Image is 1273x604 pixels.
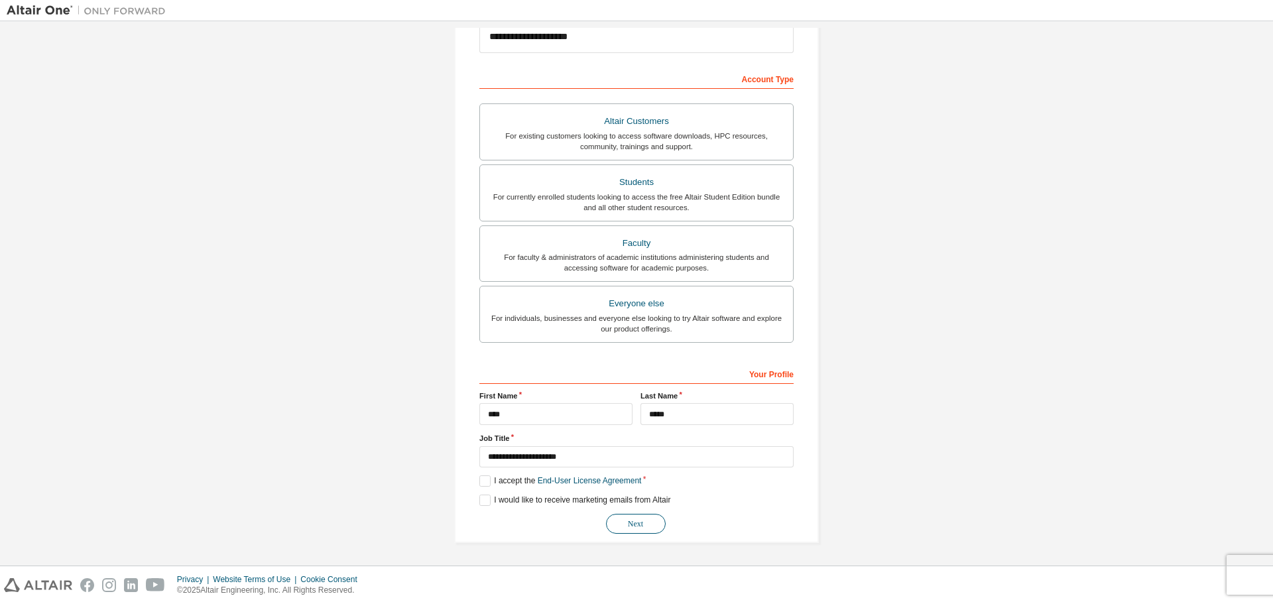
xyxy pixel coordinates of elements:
div: Account Type [479,68,794,89]
div: Students [488,173,785,192]
div: For existing customers looking to access software downloads, HPC resources, community, trainings ... [488,131,785,152]
label: First Name [479,391,633,401]
div: Website Terms of Use [213,574,300,585]
label: I accept the [479,475,641,487]
label: Last Name [640,391,794,401]
img: Altair One [7,4,172,17]
label: I would like to receive marketing emails from Altair [479,495,670,506]
a: End-User License Agreement [538,476,642,485]
img: linkedin.svg [124,578,138,592]
div: Altair Customers [488,112,785,131]
label: Job Title [479,433,794,444]
div: For faculty & administrators of academic institutions administering students and accessing softwa... [488,252,785,273]
img: instagram.svg [102,578,116,592]
div: Everyone else [488,294,785,313]
img: facebook.svg [80,578,94,592]
button: Next [606,514,666,534]
div: For individuals, businesses and everyone else looking to try Altair software and explore our prod... [488,313,785,334]
div: Cookie Consent [300,574,365,585]
img: altair_logo.svg [4,578,72,592]
div: Privacy [177,574,213,585]
div: Faculty [488,234,785,253]
div: For currently enrolled students looking to access the free Altair Student Edition bundle and all ... [488,192,785,213]
img: youtube.svg [146,578,165,592]
div: Your Profile [479,363,794,384]
p: © 2025 Altair Engineering, Inc. All Rights Reserved. [177,585,365,596]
